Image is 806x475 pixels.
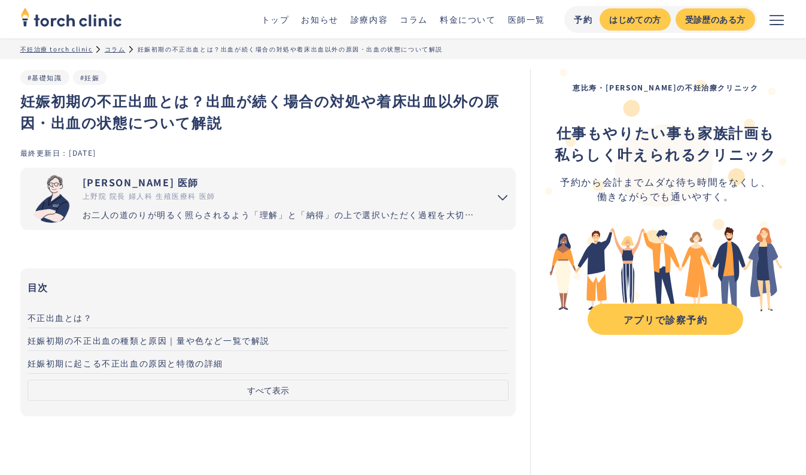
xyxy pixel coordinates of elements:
a: コラム [105,44,126,53]
span: 不正出血とは？ [28,311,93,323]
div: 受診歴のある方 [685,13,746,26]
img: torch clinic [20,4,122,30]
a: コラム [400,13,428,25]
div: はじめての方 [609,13,661,26]
strong: 恵比寿・[PERSON_NAME]の不妊治療クリニック [573,82,758,92]
div: [PERSON_NAME] 医師 [83,175,480,189]
h1: 妊娠初期の不正出血とは？出血が続く場合の対処や着床出血以外の原因・出血の状態について解説 [20,90,516,133]
div: 妊娠初期の不正出血とは？出血が続く場合の対処や着床出血以外の原因・出血の状態について解説 [138,44,443,53]
a: 受診歴のある方 [676,8,755,31]
a: アプリで診察予約 [588,304,743,335]
div: アプリで診察予約 [598,312,732,326]
strong: 私らしく叶えられるクリニック [555,143,776,164]
a: はじめての方 [600,8,670,31]
div: 予約 [574,13,592,26]
a: 妊娠初期の不正出血の種類と原因｜量や色など一覧で解説 [28,328,509,351]
div: お二人の道のりが明るく照らされるよう「理解」と「納得」の上で選択いただく過程を大切にしています。エビデンスに基づいた高水準の医療提供により「幸せな家族計画の実現」をお手伝いさせていただきます。 [83,208,480,221]
a: 不妊治療 torch clinic [20,44,93,53]
div: 最終更新日： [20,147,69,158]
div: ‍ ‍ [555,122,776,165]
a: トップ [261,13,290,25]
button: すべて表示 [28,380,509,401]
img: 市山 卓彦 [28,175,75,223]
span: 妊娠初期の不正出血の種類と原因｜量や色など一覧で解説 [28,334,270,346]
a: 料金について [440,13,496,25]
div: 予約から会計までムダな待ち時間をなくし、 働きながらでも通いやすく。 [555,174,776,203]
a: #妊娠 [80,72,100,82]
summary: 市山 卓彦 [PERSON_NAME] 医師 上野院 院長 婦人科 生殖医療科 医師 お二人の道のりが明るく照らされるよう「理解」と「納得」の上で選択いただく過程を大切にしています。エビデンスに... [20,168,516,230]
div: 上野院 院長 婦人科 生殖医療科 医師 [83,190,480,201]
strong: 仕事もやりたい事も家族計画も [556,122,775,143]
span: 妊娠初期に起こる不正出血の原因と特徴の詳細 [28,357,224,369]
a: 不正出血とは？ [28,305,509,328]
a: 医師一覧 [508,13,545,25]
a: home [20,8,122,30]
ul: パンくずリスト [20,44,786,53]
div: [DATE] [69,147,96,158]
a: [PERSON_NAME] 医師 上野院 院長 婦人科 生殖医療科 医師 お二人の道のりが明るく照らされるよう「理解」と「納得」の上で選択いただく過程を大切にしています。エビデンスに基づいた高水... [20,168,480,230]
a: お知らせ [301,13,338,25]
a: 診療内容 [351,13,388,25]
a: 妊娠初期に起こる不正出血の原因と特徴の詳細 [28,351,509,374]
a: #基礎知識 [28,72,62,82]
h3: 目次 [28,278,509,296]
